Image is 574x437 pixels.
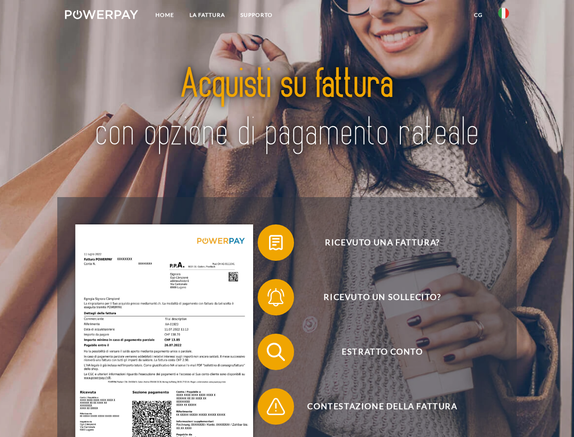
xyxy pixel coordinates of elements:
[182,7,233,23] a: LA FATTURA
[265,231,287,254] img: qb_bill.svg
[148,7,182,23] a: Home
[258,388,494,425] button: Contestazione della fattura
[258,279,494,315] button: Ricevuto un sollecito?
[265,395,287,418] img: qb_warning.svg
[265,340,287,363] img: qb_search.svg
[233,7,280,23] a: Supporto
[271,388,494,425] span: Contestazione della fattura
[498,8,509,19] img: it
[466,7,490,23] a: CG
[87,44,487,174] img: title-powerpay_it.svg
[271,279,494,315] span: Ricevuto un sollecito?
[258,334,494,370] button: Estratto conto
[271,334,494,370] span: Estratto conto
[65,10,138,19] img: logo-powerpay-white.svg
[258,224,494,261] button: Ricevuto una fattura?
[265,286,287,309] img: qb_bell.svg
[271,224,494,261] span: Ricevuto una fattura?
